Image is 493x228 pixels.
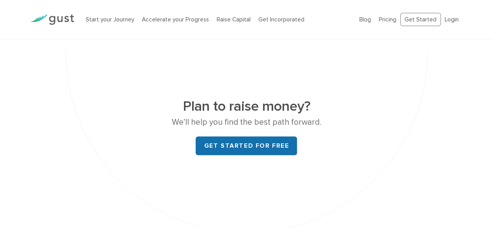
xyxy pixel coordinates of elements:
a: Start your Journey [86,16,134,23]
a: Get started for free [196,136,297,155]
a: Blog [359,16,371,23]
p: We’ll help you find the best path forward. [100,116,393,129]
a: Get Started [400,13,441,27]
a: Accelerate your Progress [142,16,209,23]
a: Pricing [379,16,396,23]
img: Gust Logo [30,14,74,25]
a: Raise Capital [217,16,251,23]
h2: Plan to raise money? [100,97,393,116]
a: Login [445,16,459,23]
a: Get Incorporated [258,16,304,23]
